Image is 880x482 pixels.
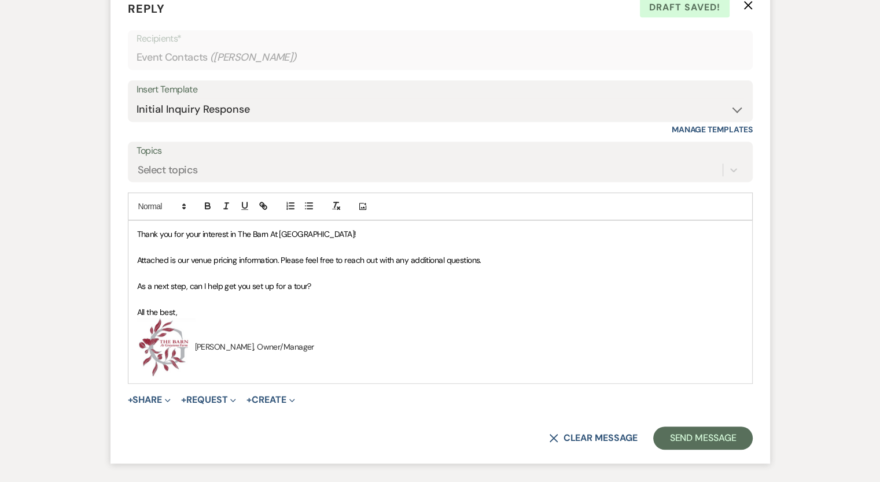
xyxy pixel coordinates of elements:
[138,162,198,178] div: Select topics
[137,143,744,160] label: Topics
[128,395,133,405] span: +
[653,427,752,450] button: Send Message
[246,395,294,405] button: Create
[128,1,165,16] span: Reply
[549,433,637,443] button: Clear message
[137,81,744,98] div: Insert Template
[181,395,236,405] button: Request
[246,395,252,405] span: +
[137,255,481,265] span: Attached is our venue pricing information. Please feel free to reach out with any additional ques...
[137,46,744,69] div: Event Contacts
[137,342,314,352] span: [PERSON_NAME], Owner/Manager
[128,395,171,405] button: Share
[672,124,753,135] a: Manage Templates
[137,318,195,376] img: Screen Shot 2023-01-26 at 12.13.13 AM.png
[137,307,178,317] span: All the best,
[137,229,356,239] span: Thank you for your interest in The Barn At [GEOGRAPHIC_DATA]!
[181,395,186,405] span: +
[137,31,744,46] p: Recipients*
[210,50,297,65] span: ( [PERSON_NAME] )
[137,281,311,291] span: As a next step, can I help get you set up for a tour?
